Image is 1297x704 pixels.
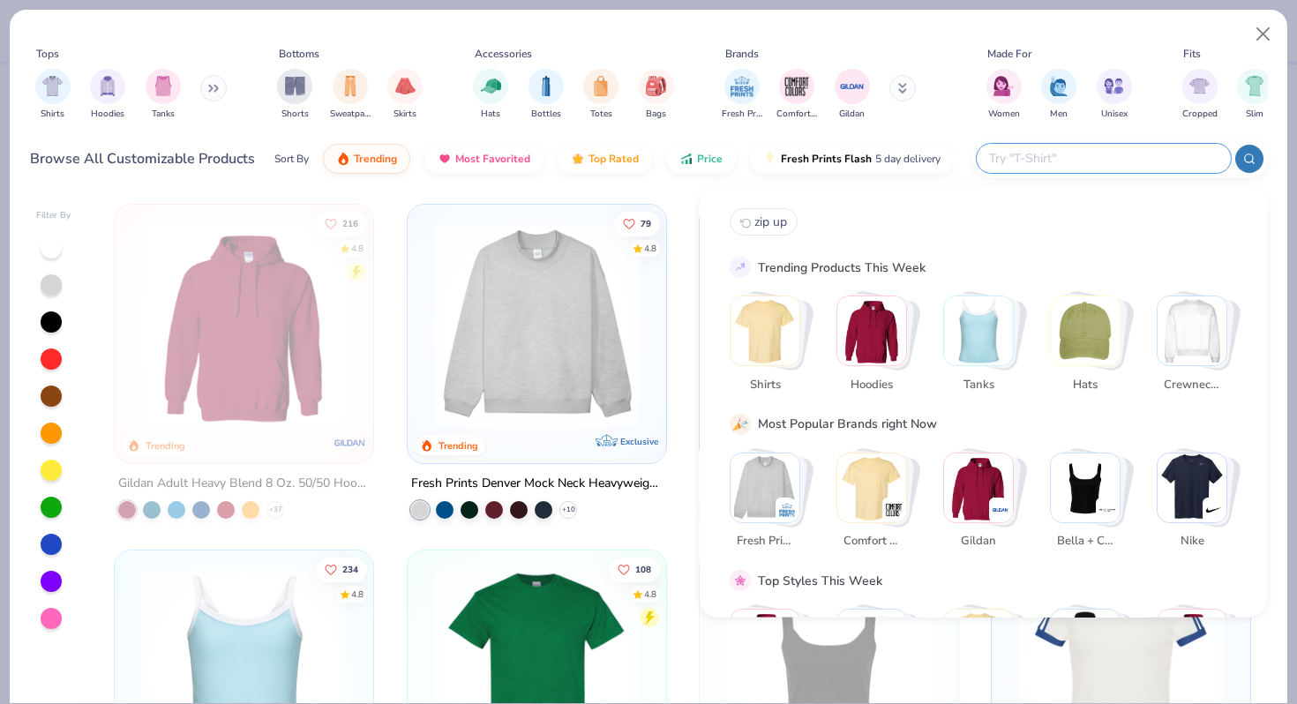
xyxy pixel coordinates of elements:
[781,152,872,166] span: Fresh Prints Flash
[944,296,1013,365] img: Tanks
[1056,376,1113,393] span: Hats
[639,69,674,121] button: filter button
[274,151,309,167] div: Sort By
[736,533,793,550] span: Fresh Prints
[750,144,954,174] button: Fresh Prints Flash5 day delivery
[425,222,648,428] img: f5d85501-0dbb-4ee4-b115-c08fa3845d83
[481,76,501,96] img: Hats Image
[35,69,71,121] button: filter button
[837,610,906,678] img: Sportswear
[132,222,356,428] img: 01756b78-01f6-4cc6-8d8a-3c30c1a0c8ac
[1050,452,1131,557] button: Stack Card Button Bella + Canvas
[98,76,117,96] img: Hoodies Image
[395,76,416,96] img: Skirts Image
[620,436,658,447] span: Exclusive
[722,69,762,121] button: filter button
[988,108,1020,121] span: Women
[118,473,370,495] div: Gildan Adult Heavy Blend 8 Oz. 50/50 Hooded Sweatshirt
[473,69,508,121] button: filter button
[949,533,1007,550] span: Gildan
[152,108,175,121] span: Tanks
[987,148,1218,169] input: Try "T-Shirt"
[731,296,799,365] img: Shirts
[1056,533,1113,550] span: Bella + Canvas
[731,453,799,521] img: Fresh Prints
[943,452,1024,557] button: Stack Card Button Gildan
[351,588,364,602] div: 4.8
[1163,376,1220,393] span: Crewnecks
[529,69,564,121] button: filter button
[729,73,755,100] img: Fresh Prints Image
[1237,69,1272,121] div: filter for Slim
[387,69,423,121] button: filter button
[336,152,350,166] img: trending.gif
[944,453,1013,521] img: Gildan
[583,69,619,121] div: filter for Totes
[730,296,811,401] button: Stack Card Button Shirts
[342,219,358,228] span: 216
[1049,76,1068,96] img: Men Image
[1205,500,1223,518] img: Nike
[473,69,508,121] div: filter for Hats
[281,108,309,121] span: Shorts
[323,144,410,174] button: Trending
[835,69,870,121] button: filter button
[351,242,364,255] div: 4.8
[992,500,1009,518] img: Gildan
[608,558,659,582] button: Like
[697,152,723,166] span: Price
[1183,46,1201,62] div: Fits
[285,76,305,96] img: Shorts Image
[643,242,656,255] div: 4.8
[1050,296,1131,401] button: Stack Card Button Hats
[589,152,639,166] span: Top Rated
[387,69,423,121] div: filter for Skirts
[30,148,255,169] div: Browse All Customizable Products
[583,69,619,121] button: filter button
[1182,108,1218,121] span: Cropped
[639,69,674,121] div: filter for Bags
[571,152,585,166] img: TopRated.gif
[839,73,866,100] img: Gildan Image
[341,76,360,96] img: Sweatpants Image
[885,500,903,518] img: Comfort Colors
[536,76,556,96] img: Bottles Image
[481,108,500,121] span: Hats
[736,376,793,393] span: Shirts
[316,558,367,582] button: Like
[91,108,124,121] span: Hoodies
[1101,108,1128,121] span: Unisex
[1158,453,1226,521] img: Nike
[730,452,811,557] button: Stack Card Button Fresh Prints
[42,76,63,96] img: Shirts Image
[279,46,319,62] div: Bottoms
[986,69,1022,121] div: filter for Women
[776,69,817,121] div: filter for Comfort Colors
[730,208,798,236] button: zip up0
[758,258,926,276] div: Trending Products This Week
[993,76,1014,96] img: Women Image
[529,69,564,121] div: filter for Bottles
[41,108,64,121] span: Shirts
[36,46,59,62] div: Tops
[722,69,762,121] div: filter for Fresh Prints
[455,152,530,166] span: Most Favorited
[843,533,900,550] span: Comfort Colors
[424,144,544,174] button: Most Favorited
[1182,69,1218,121] button: filter button
[475,46,532,62] div: Accessories
[835,69,870,121] div: filter for Gildan
[90,69,125,121] button: filter button
[758,415,937,433] div: Most Popular Brands right Now
[763,152,777,166] img: flash.gif
[330,69,371,121] button: filter button
[411,473,663,495] div: Fresh Prints Denver Mock Neck Heavyweight Sweatshirt
[634,565,650,574] span: 108
[613,211,659,236] button: Like
[591,76,611,96] img: Totes Image
[1163,533,1220,550] span: Nike
[558,144,652,174] button: Top Rated
[1189,76,1210,96] img: Cropped Image
[269,505,282,515] span: + 37
[1245,76,1264,96] img: Slim Image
